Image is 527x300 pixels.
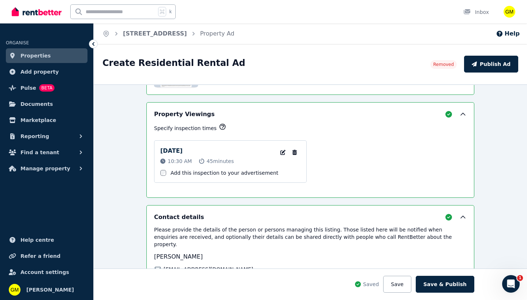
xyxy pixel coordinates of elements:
[20,51,51,60] span: Properties
[6,113,87,127] a: Marketplace
[416,276,474,293] button: Save & Publish
[6,129,87,144] button: Reporting
[433,62,454,67] span: Removed
[168,158,192,165] span: 10:30 AM
[154,226,467,248] p: Please provide the details of the person or persons managing this listing. Those listed here will...
[502,275,520,293] iframe: Intercom live chat
[20,268,69,277] span: Account settings
[6,249,87,263] a: Refer a friend
[383,276,411,293] button: Save
[94,23,243,44] nav: Breadcrumb
[102,57,245,69] h1: Create Residential Rental Ad
[12,6,61,17] img: RentBetter
[200,30,235,37] a: Property Ad
[464,56,518,73] button: Publish Ad
[6,81,87,95] a: PulseBETA
[123,30,187,37] a: [STREET_ADDRESS]
[20,67,59,76] span: Add property
[504,6,515,18] img: Grant McKenzie
[154,125,217,132] p: Specify inspection times
[154,110,215,119] h5: Property Viewings
[9,284,20,296] img: Grant McKenzie
[20,100,53,108] span: Documents
[20,164,70,173] span: Manage property
[6,265,87,279] a: Account settings
[39,84,55,92] span: BETA
[164,266,253,273] span: [EMAIL_ADDRESS][DOMAIN_NAME]
[6,233,87,247] a: Help centre
[6,48,87,63] a: Properties
[26,285,74,294] span: [PERSON_NAME]
[517,275,523,281] span: 1
[154,253,203,260] span: [PERSON_NAME]
[6,97,87,111] a: Documents
[6,145,87,160] button: Find a tenant
[20,148,59,157] span: Find a tenant
[169,9,172,15] span: k
[154,213,204,222] h5: Contact details
[20,236,54,244] span: Help centre
[363,281,379,288] span: Saved
[6,161,87,176] button: Manage property
[20,84,36,92] span: Pulse
[20,252,60,260] span: Refer a friend
[463,8,489,16] div: Inbox
[206,158,234,165] span: 45 minutes
[496,29,520,38] button: Help
[171,169,279,177] label: Add this inspection to your advertisement
[20,116,56,125] span: Marketplace
[20,132,49,141] span: Reporting
[160,147,183,155] p: [DATE]
[6,64,87,79] a: Add property
[6,40,29,45] span: ORGANISE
